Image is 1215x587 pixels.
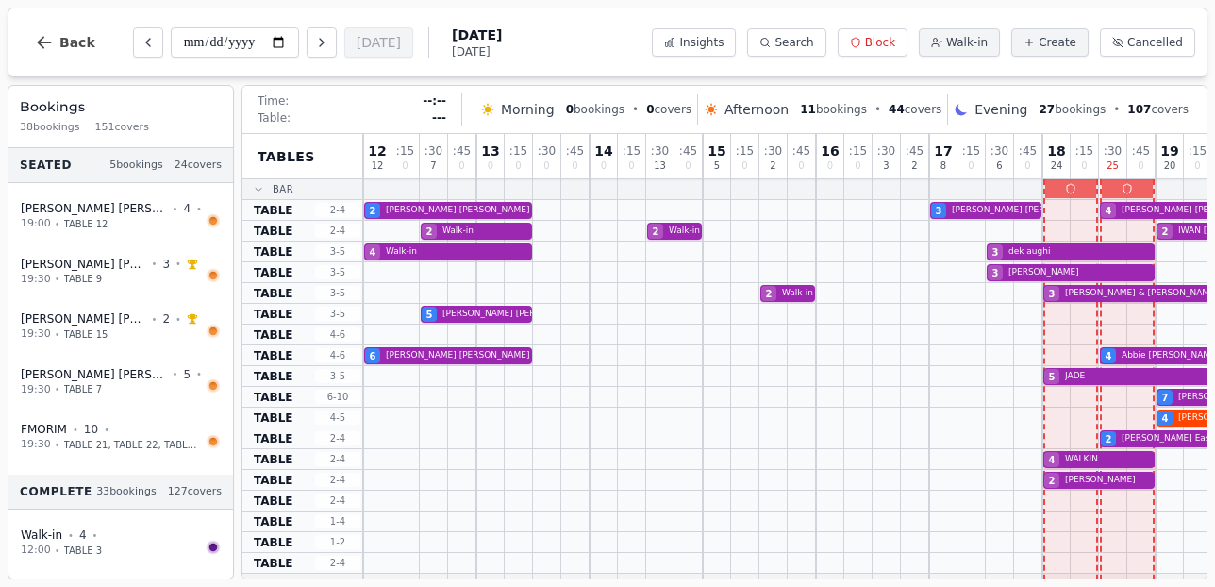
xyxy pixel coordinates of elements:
span: 18 [1047,144,1065,158]
span: 7 [430,161,436,171]
span: 4 [1162,411,1169,426]
button: [DATE] [344,27,413,58]
span: 19:30 [21,437,51,453]
span: 4 - 6 [315,327,360,342]
span: --- [432,110,446,126]
span: • [1113,102,1120,117]
span: TABLE [254,244,293,260]
span: : 45 [679,145,697,157]
span: : 30 [651,145,669,157]
span: : 15 [1075,145,1093,157]
span: : 45 [1132,145,1150,157]
span: • [55,382,60,396]
span: • [55,438,60,452]
button: [PERSON_NAME] [PERSON_NAME]•5•19:30•TABLE 7 [8,357,233,409]
span: 2 [911,161,917,171]
span: : 45 [1019,145,1037,157]
span: 0 [628,161,634,171]
span: • [152,312,158,327]
span: 0 [1024,161,1030,171]
span: 3 - 5 [315,286,360,300]
span: 2 [1049,474,1056,488]
span: 0 [458,161,464,171]
span: Back [59,36,95,49]
span: 24 covers [175,158,222,174]
span: Afternoon [724,100,789,119]
span: : 15 [849,145,867,157]
span: 15 [707,144,725,158]
span: • [632,102,639,117]
span: Evening [974,100,1027,119]
span: dek aughi [1008,245,1155,259]
span: [DATE] [452,25,502,44]
span: [PERSON_NAME] [1065,474,1155,487]
span: 24 [1051,161,1063,171]
span: [PERSON_NAME] [PERSON_NAME] [952,204,1095,217]
span: • [68,528,74,543]
span: TABLE [254,203,293,218]
span: TABLE [254,307,293,322]
span: Walk-in [21,528,62,543]
span: TABLE [254,265,293,280]
span: • [92,528,98,543]
span: 27 [1039,103,1055,116]
span: 0 [741,161,747,171]
span: TABLE 21, TABLE 22, TABLE 20 [64,438,202,452]
span: 0 [543,161,549,171]
span: [PERSON_NAME] [PERSON_NAME] [21,257,146,272]
span: 19 [1160,144,1178,158]
span: Walk-in [386,245,532,259]
span: TABLE 7 [64,382,102,396]
span: Walk-in [782,287,815,300]
span: 3 - 5 [315,307,360,321]
span: 2 [770,161,775,171]
span: 6 [370,349,376,363]
span: 0 [798,161,804,171]
span: 2 - 4 [315,556,360,570]
span: 13 [654,161,666,171]
span: • [175,257,181,271]
span: TABLE [254,286,293,301]
span: 19:00 [21,216,51,232]
span: TABLE [254,494,293,509]
span: TABLE [254,390,293,405]
span: : 30 [424,145,442,157]
span: : 45 [566,145,584,157]
button: Insights [652,28,736,57]
span: 4 [183,201,191,216]
span: covers [646,102,691,117]
span: : 15 [396,145,414,157]
span: : 15 [623,145,641,157]
span: WALKIN [1065,453,1155,466]
span: 38 bookings [20,120,80,136]
span: 2 [653,225,659,239]
span: Cancelled [1127,35,1183,50]
span: bookings [800,102,867,117]
span: 3 [1049,287,1056,301]
span: 17 [934,144,952,158]
span: 12 [368,144,386,158]
span: Walk-in [442,225,532,238]
span: • [55,544,60,558]
span: 44 [889,103,905,116]
span: • [73,423,78,437]
span: 4 [1106,349,1112,363]
span: 4 [370,245,376,260]
span: 0 [566,103,574,116]
button: Cancelled [1100,28,1195,57]
span: 2 - 4 [315,473,360,487]
span: Seated [20,158,72,173]
span: 3 [992,245,999,260]
span: 4 [1106,204,1112,218]
span: 0 [515,161,521,171]
span: 0 [685,161,691,171]
span: 0 [827,161,833,171]
span: 19:30 [21,327,51,343]
span: • [55,272,60,286]
span: TABLE [254,431,293,446]
span: 2 - 4 [315,431,360,445]
h3: Bookings [20,97,222,116]
span: 5 [426,308,433,322]
span: [PERSON_NAME] [PERSON_NAME] [442,308,586,321]
span: [PERSON_NAME] [PERSON_NAME] [386,204,532,217]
